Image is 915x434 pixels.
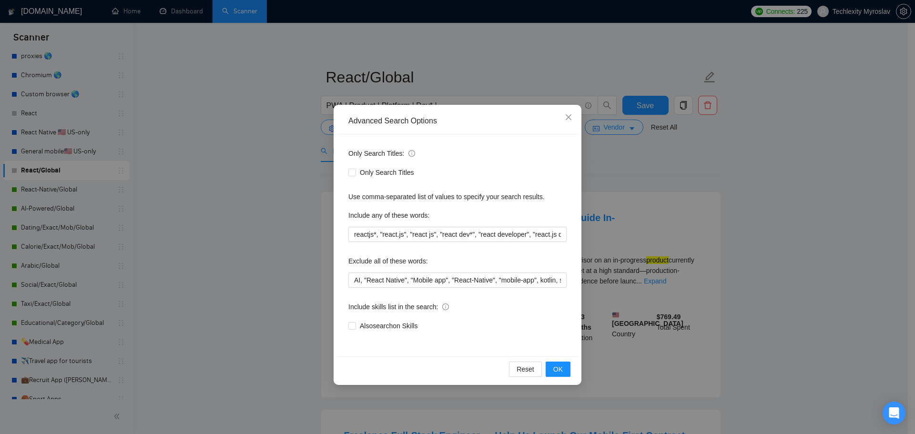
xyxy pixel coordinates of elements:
[553,364,563,374] span: OK
[348,208,429,223] label: Include any of these words:
[356,167,418,178] span: Only Search Titles
[348,116,567,126] div: Advanced Search Options
[348,253,428,269] label: Exclude all of these words:
[408,150,415,157] span: info-circle
[883,402,905,424] div: Open Intercom Messenger
[509,362,542,377] button: Reset
[517,364,534,374] span: Reset
[348,148,415,159] span: Only Search Titles:
[356,321,421,331] span: Also search on Skills
[556,105,581,131] button: Close
[546,362,570,377] button: OK
[442,303,449,310] span: info-circle
[348,302,449,312] span: Include skills list in the search:
[565,113,572,121] span: close
[348,192,567,202] div: Use comma-separated list of values to specify your search results.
